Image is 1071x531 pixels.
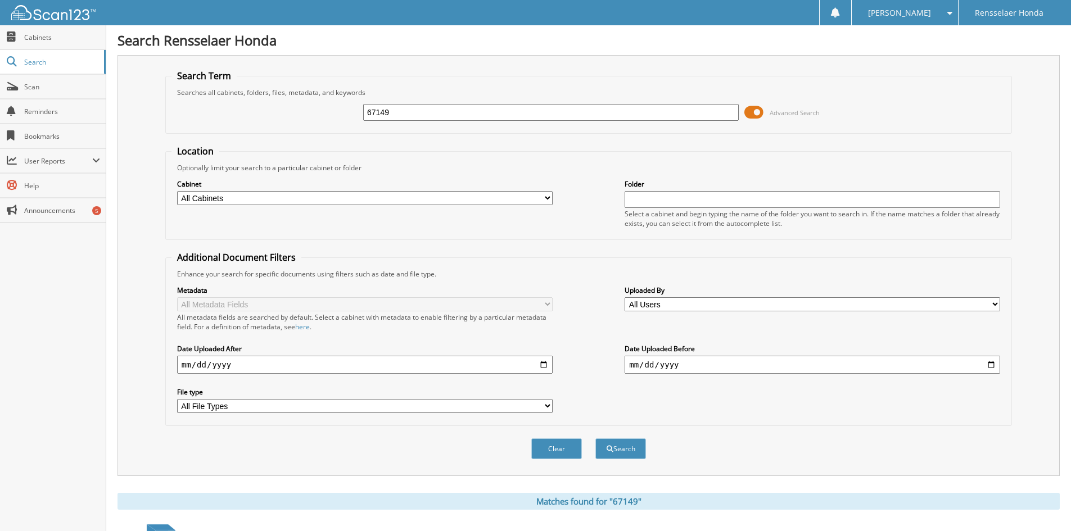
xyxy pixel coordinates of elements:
[171,269,1006,279] div: Enhance your search for specific documents using filters such as date and file type.
[24,206,100,215] span: Announcements
[295,322,310,332] a: here
[171,251,301,264] legend: Additional Document Filters
[595,438,646,459] button: Search
[531,438,582,459] button: Clear
[177,285,553,295] label: Metadata
[24,33,100,42] span: Cabinets
[24,131,100,141] span: Bookmarks
[770,108,820,117] span: Advanced Search
[118,493,1060,510] div: Matches found for "67149"
[171,163,1006,173] div: Optionally limit your search to a particular cabinet or folder
[975,10,1043,16] span: Rensselaer Honda
[11,5,96,20] img: scan123-logo-white.svg
[625,209,1000,228] div: Select a cabinet and begin typing the name of the folder you want to search in. If the name match...
[625,356,1000,374] input: end
[171,70,237,82] legend: Search Term
[24,156,92,166] span: User Reports
[177,312,553,332] div: All metadata fields are searched by default. Select a cabinet with metadata to enable filtering b...
[118,31,1060,49] h1: Search Rensselaer Honda
[625,344,1000,353] label: Date Uploaded Before
[24,57,98,67] span: Search
[177,387,553,397] label: File type
[177,179,553,189] label: Cabinet
[92,206,101,215] div: 5
[24,181,100,190] span: Help
[625,285,1000,295] label: Uploaded By
[177,344,553,353] label: Date Uploaded After
[868,10,931,16] span: [PERSON_NAME]
[24,107,100,116] span: Reminders
[24,82,100,92] span: Scan
[177,356,553,374] input: start
[171,88,1006,97] div: Searches all cabinets, folders, files, metadata, and keywords
[171,145,219,157] legend: Location
[625,179,1000,189] label: Folder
